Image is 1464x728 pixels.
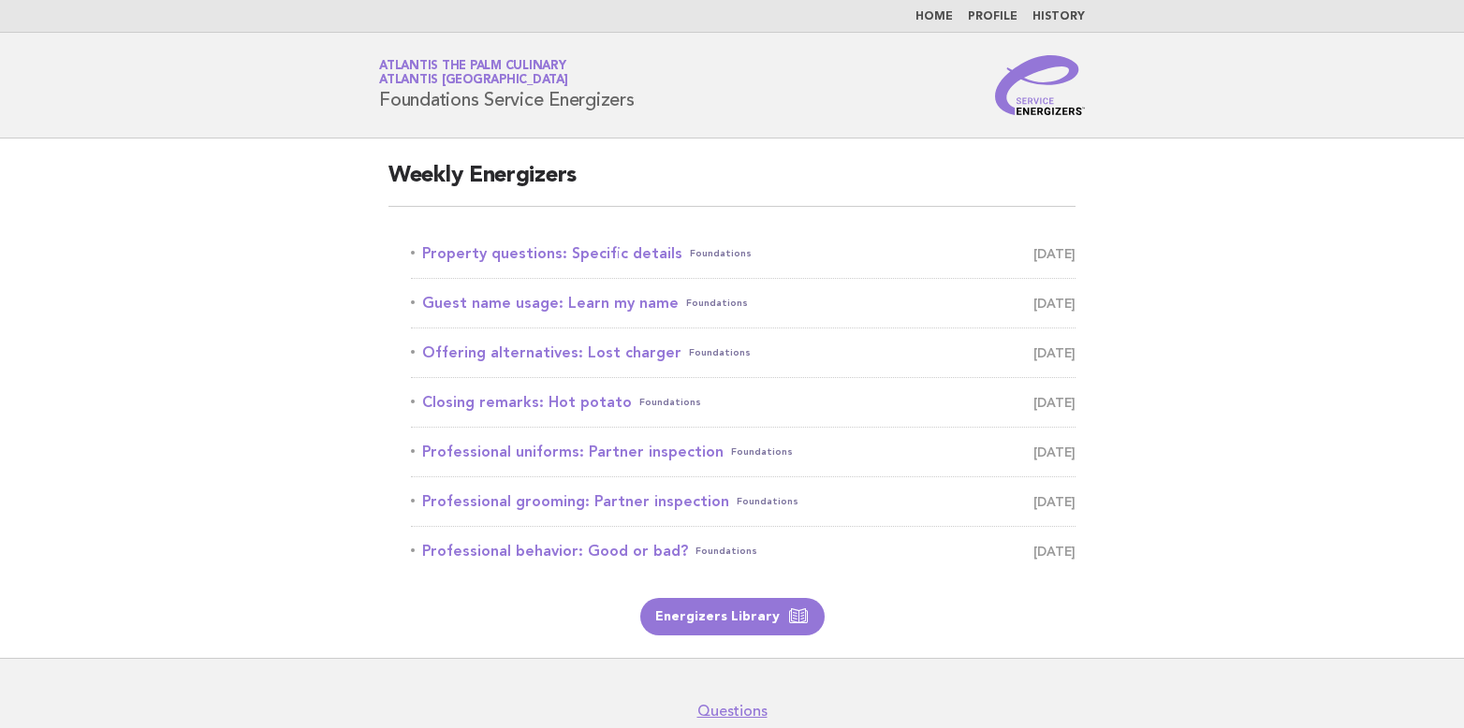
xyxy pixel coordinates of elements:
span: [DATE] [1033,240,1076,267]
h2: Weekly Energizers [388,161,1076,207]
a: Property questions: Specific detailsFoundations [DATE] [411,240,1076,267]
span: [DATE] [1033,340,1076,366]
span: Foundations [686,290,748,316]
span: Foundations [695,538,757,564]
span: Foundations [731,439,793,465]
span: [DATE] [1033,290,1076,316]
a: Guest name usage: Learn my nameFoundations [DATE] [411,290,1076,316]
a: Professional behavior: Good or bad?Foundations [DATE] [411,538,1076,564]
a: Atlantis The Palm CulinaryAtlantis [GEOGRAPHIC_DATA] [379,60,568,86]
span: Foundations [737,488,798,515]
span: Atlantis [GEOGRAPHIC_DATA] [379,75,568,87]
a: Closing remarks: Hot potatoFoundations [DATE] [411,389,1076,415]
span: [DATE] [1033,439,1076,465]
span: [DATE] [1033,488,1076,515]
a: Home [915,11,953,22]
a: History [1032,11,1085,22]
span: Foundations [690,240,752,267]
a: Questions [697,702,768,721]
span: Foundations [639,389,701,415]
a: Offering alternatives: Lost chargerFoundations [DATE] [411,340,1076,366]
a: Profile [968,11,1017,22]
span: Foundations [689,340,751,366]
span: [DATE] [1033,538,1076,564]
a: Professional grooming: Partner inspectionFoundations [DATE] [411,488,1076,515]
span: [DATE] [1033,389,1076,415]
h1: Foundations Service Energizers [379,61,635,109]
a: Energizers Library [640,598,825,635]
img: Service Energizers [995,55,1085,115]
a: Professional uniforms: Partner inspectionFoundations [DATE] [411,439,1076,465]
